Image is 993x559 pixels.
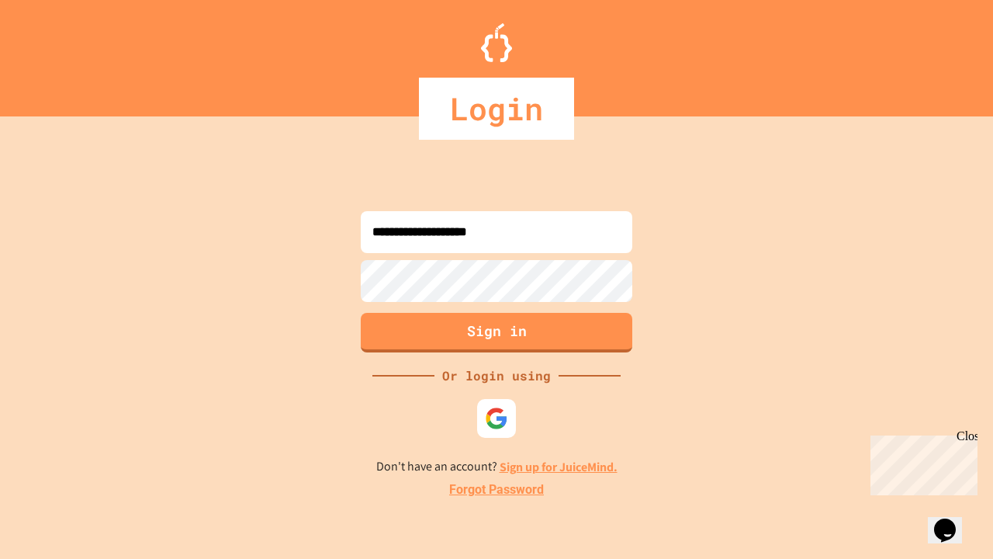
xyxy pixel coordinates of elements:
a: Forgot Password [449,481,544,499]
div: Login [419,78,574,140]
a: Sign up for JuiceMind. [500,459,618,475]
iframe: chat widget [928,497,977,543]
div: Or login using [434,366,559,385]
img: Logo.svg [481,23,512,62]
button: Sign in [361,313,632,352]
img: google-icon.svg [485,407,508,430]
iframe: chat widget [864,429,977,495]
div: Chat with us now!Close [6,6,107,99]
p: Don't have an account? [376,457,618,477]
